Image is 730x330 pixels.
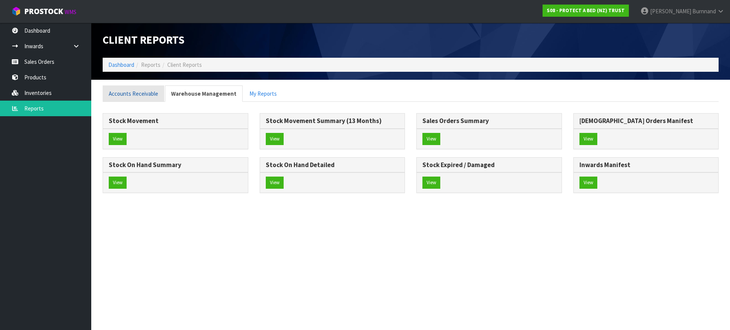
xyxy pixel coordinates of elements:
h3: Inwards Manifest [579,161,713,169]
a: Warehouse Management [165,85,243,102]
h3: Sales Orders Summary [422,117,556,125]
button: View [109,133,127,145]
span: Burnnand [692,8,716,15]
button: View [579,133,597,145]
span: Reports [141,61,160,68]
button: View [109,177,127,189]
button: View [266,133,284,145]
span: [PERSON_NAME] [650,8,691,15]
h3: Stock Movement Summary (13 Months) [266,117,399,125]
a: Accounts Receivable [103,85,164,102]
h3: Stock On Hand Detailed [266,161,399,169]
h3: Stock Movement [109,117,242,125]
small: WMS [65,8,76,16]
strong: S08 - PROTECT A BED (NZ) TRUST [547,7,625,14]
a: My Reports [243,85,283,102]
span: ProStock [24,6,63,16]
img: cube-alt.png [11,6,21,16]
h3: Stock Expired / Damaged [422,161,556,169]
button: View [422,177,440,189]
button: View [266,177,284,189]
h3: Stock On Hand Summary [109,161,242,169]
a: Dashboard [108,61,134,68]
h3: [DEMOGRAPHIC_DATA] Orders Manifest [579,117,713,125]
span: Client Reports [167,61,202,68]
button: View [579,177,597,189]
button: View [422,133,440,145]
span: Client Reports [103,33,184,47]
